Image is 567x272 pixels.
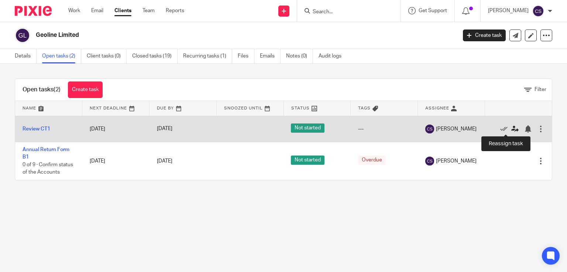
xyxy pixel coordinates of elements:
[15,49,37,63] a: Details
[419,8,447,13] span: Get Support
[132,49,178,63] a: Closed tasks (19)
[91,7,103,14] a: Email
[15,6,52,16] img: Pixie
[23,86,61,94] h1: Open tasks
[183,49,232,63] a: Recurring tasks (1)
[291,156,324,165] span: Not started
[319,49,347,63] a: Audit logs
[42,49,81,63] a: Open tasks (2)
[260,49,281,63] a: Emails
[312,9,378,15] input: Search
[157,126,172,132] span: [DATE]
[166,7,184,14] a: Reports
[463,29,506,41] a: Create task
[535,87,546,92] span: Filter
[500,125,511,133] a: Mark as done
[425,125,434,133] img: svg%3E
[436,125,477,133] span: [PERSON_NAME]
[54,87,61,93] span: (2)
[157,158,172,164] span: [DATE]
[68,7,80,14] a: Work
[23,147,69,160] a: Annual Return Form B1
[82,142,150,179] td: [DATE]
[87,49,127,63] a: Client tasks (0)
[142,7,155,14] a: Team
[425,157,434,165] img: svg%3E
[286,49,313,63] a: Notes (0)
[23,126,50,132] a: Review CT1
[488,7,529,14] p: [PERSON_NAME]
[114,7,131,14] a: Clients
[358,125,410,133] div: ---
[532,5,544,17] img: svg%3E
[224,106,263,110] span: Snoozed Until
[238,49,254,63] a: Files
[15,28,30,43] img: svg%3E
[358,156,386,165] span: Overdue
[36,31,369,39] h2: Geoline Limited
[436,157,477,165] span: [PERSON_NAME]
[291,106,310,110] span: Status
[23,162,73,175] span: 0 of 9 · Confirm status of the Accounts
[291,123,324,133] span: Not started
[82,116,150,142] td: [DATE]
[358,106,371,110] span: Tags
[68,81,103,98] a: Create task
